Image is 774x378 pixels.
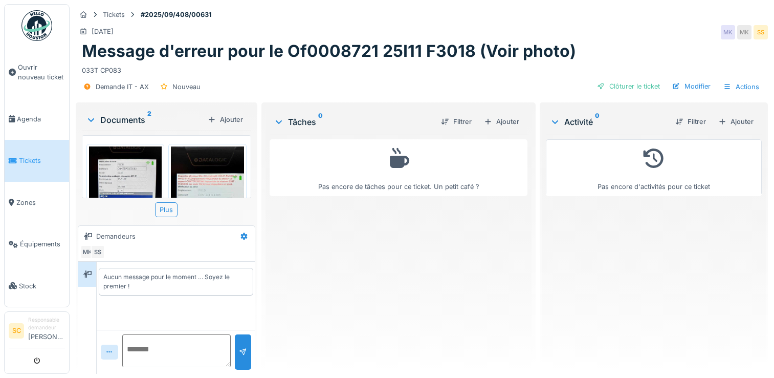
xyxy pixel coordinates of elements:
h1: Message d'erreur pour le Of0008721 25I11 F3018 (Voir photo) [82,41,576,61]
div: MK [737,25,751,39]
a: SC Responsable demandeur[PERSON_NAME] [9,316,65,348]
div: Ajouter [480,115,523,129]
div: [DATE] [92,27,114,36]
sup: 0 [595,116,600,128]
span: Ouvrir nouveau ticket [18,62,65,82]
div: Ajouter [714,115,758,129]
sup: 0 [318,116,323,128]
span: Stock [19,281,65,291]
div: SS [91,245,105,259]
div: Tâches [274,116,433,128]
div: Pas encore de tâches pour ce ticket. Un petit café ? [276,144,521,192]
div: Documents [86,114,204,126]
a: Agenda [5,98,69,140]
a: Ouvrir nouveau ticket [5,47,69,98]
div: Ajouter [204,113,247,127]
div: Aucun message pour le moment … Soyez le premier ! [103,272,249,291]
sup: 2 [147,114,151,126]
a: Équipements [5,223,69,265]
a: Zones [5,182,69,223]
a: Stock [5,265,69,306]
div: 033T CP083 [82,61,762,75]
div: Filtrer [671,115,710,129]
div: Tickets [103,10,125,19]
a: Tickets [5,140,69,181]
li: SC [9,323,24,339]
div: Plus [155,202,178,217]
div: Modifier [668,79,715,93]
div: Clôturer le ticket [593,79,664,93]
div: Pas encore d'activités pour ce ticket [552,144,755,192]
img: 8e367tkd6bvp0gm1bhij5fr7e7lo [171,146,244,244]
div: Nouveau [172,82,201,92]
div: Activité [550,116,667,128]
div: Filtrer [437,115,476,129]
span: Tickets [19,156,65,165]
div: Demandeurs [96,232,136,241]
div: Demande IT - AX [96,82,149,92]
span: Équipements [20,239,65,249]
div: MK [80,245,95,259]
div: Responsable demandeur [28,316,65,332]
div: Actions [719,79,764,94]
span: Agenda [17,114,65,124]
img: 4lfvtjlo84xg50jv8wr3xqqctd5h [89,146,162,244]
li: [PERSON_NAME] [28,316,65,346]
strong: #2025/09/408/00631 [137,10,216,19]
div: SS [754,25,768,39]
img: Badge_color-CXgf-gQk.svg [21,10,52,41]
div: MK [721,25,735,39]
span: Zones [16,198,65,207]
